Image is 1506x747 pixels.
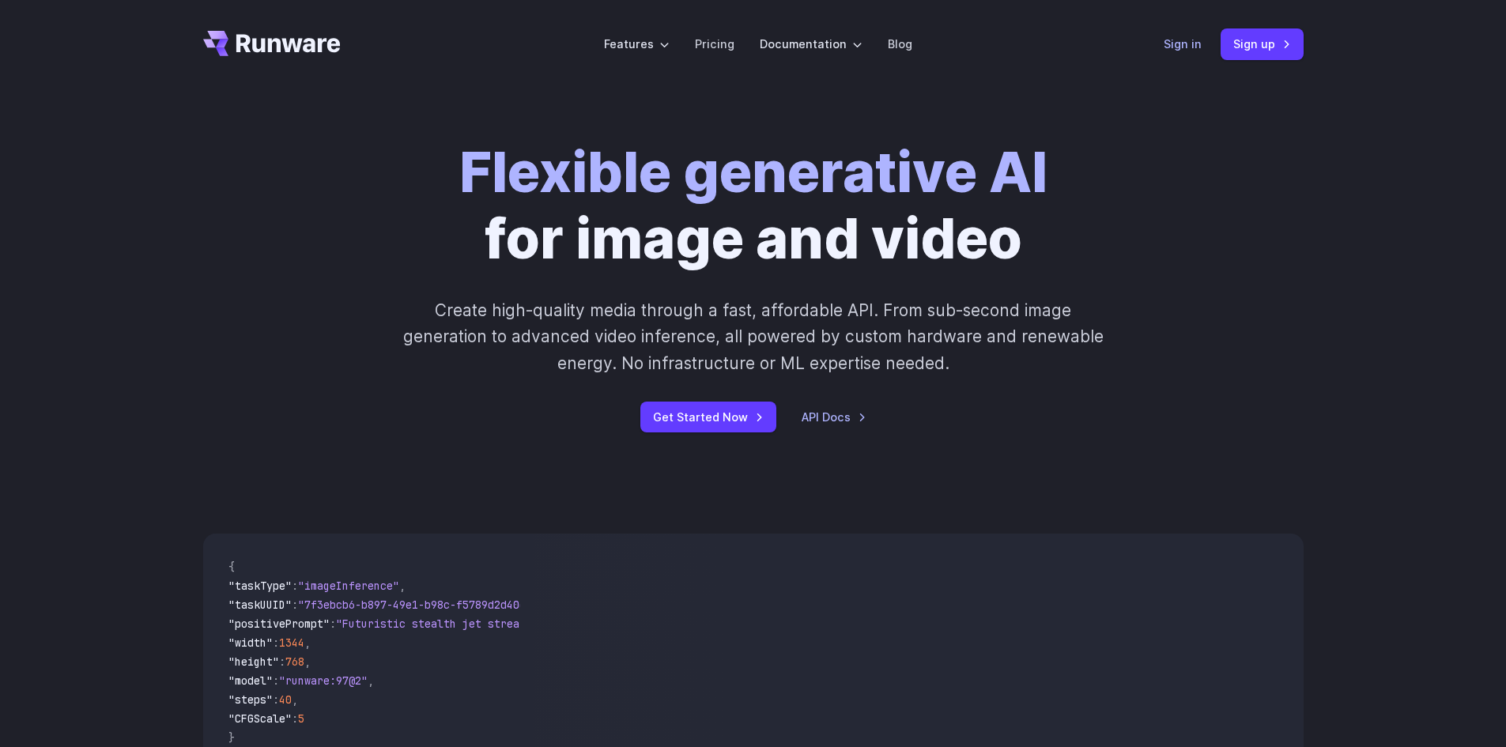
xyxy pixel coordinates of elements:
span: "runware:97@2" [279,673,368,688]
span: , [304,636,311,650]
span: , [292,692,298,707]
label: Features [604,35,670,53]
strong: Flexible generative AI [459,138,1047,206]
span: : [279,655,285,669]
span: "taskUUID" [228,598,292,612]
span: } [228,730,235,745]
a: Sign up [1221,28,1304,59]
a: API Docs [802,408,866,426]
span: : [273,692,279,707]
span: 40 [279,692,292,707]
span: : [292,579,298,593]
a: Pricing [695,35,734,53]
p: Create high-quality media through a fast, affordable API. From sub-second image generation to adv... [401,297,1105,376]
span: : [273,636,279,650]
a: Sign in [1164,35,1202,53]
span: : [273,673,279,688]
span: 1344 [279,636,304,650]
span: { [228,560,235,574]
span: "7f3ebcb6-b897-49e1-b98c-f5789d2d40d7" [298,598,538,612]
span: "imageInference" [298,579,399,593]
span: "steps" [228,692,273,707]
h1: for image and video [459,139,1047,272]
span: "taskType" [228,579,292,593]
label: Documentation [760,35,862,53]
span: "positivePrompt" [228,617,330,631]
a: Blog [888,35,912,53]
span: , [368,673,374,688]
span: : [292,598,298,612]
span: , [304,655,311,669]
a: Get Started Now [640,402,776,432]
span: "model" [228,673,273,688]
span: "width" [228,636,273,650]
span: 768 [285,655,304,669]
span: 5 [298,711,304,726]
span: : [292,711,298,726]
span: "height" [228,655,279,669]
a: Go to / [203,31,341,56]
span: "Futuristic stealth jet streaking through a neon-lit cityscape with glowing purple exhaust" [336,617,912,631]
span: : [330,617,336,631]
span: , [399,579,406,593]
span: "CFGScale" [228,711,292,726]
